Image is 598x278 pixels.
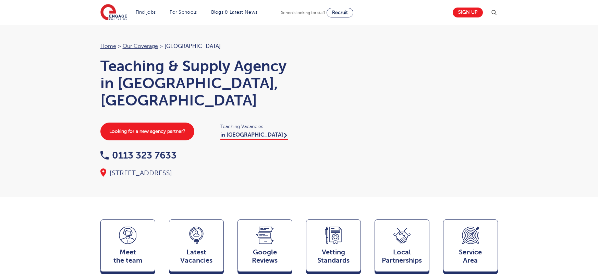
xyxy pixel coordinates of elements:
[332,10,348,15] span: Recruit
[100,4,127,21] img: Engage Education
[100,58,292,109] h1: Teaching & Supply Agency in [GEOGRAPHIC_DATA], [GEOGRAPHIC_DATA]
[100,123,194,140] a: Looking for a new agency partner?
[170,10,197,15] a: For Schools
[306,219,361,275] a: VettingStandards
[220,132,288,140] a: in [GEOGRAPHIC_DATA]
[237,219,292,275] a: GoogleReviews
[453,8,483,17] a: Sign up
[136,10,156,15] a: Find jobs
[447,248,494,265] span: Service Area
[104,248,151,265] span: Meet the team
[100,168,292,178] div: [STREET_ADDRESS]
[220,123,292,130] span: Teaching Vacancies
[443,219,498,275] a: ServiceArea
[164,43,221,49] span: [GEOGRAPHIC_DATA]
[169,219,224,275] a: LatestVacancies
[160,43,163,49] span: >
[118,43,121,49] span: >
[100,43,116,49] a: Home
[281,10,325,15] span: Schools looking for staff
[378,248,426,265] span: Local Partnerships
[310,248,357,265] span: Vetting Standards
[327,8,353,17] a: Recruit
[123,43,158,49] a: Our coverage
[100,42,292,51] nav: breadcrumb
[100,150,176,161] a: 0113 323 7633
[375,219,429,275] a: Local Partnerships
[100,219,155,275] a: Meetthe team
[241,248,289,265] span: Google Reviews
[211,10,258,15] a: Blogs & Latest News
[173,248,220,265] span: Latest Vacancies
